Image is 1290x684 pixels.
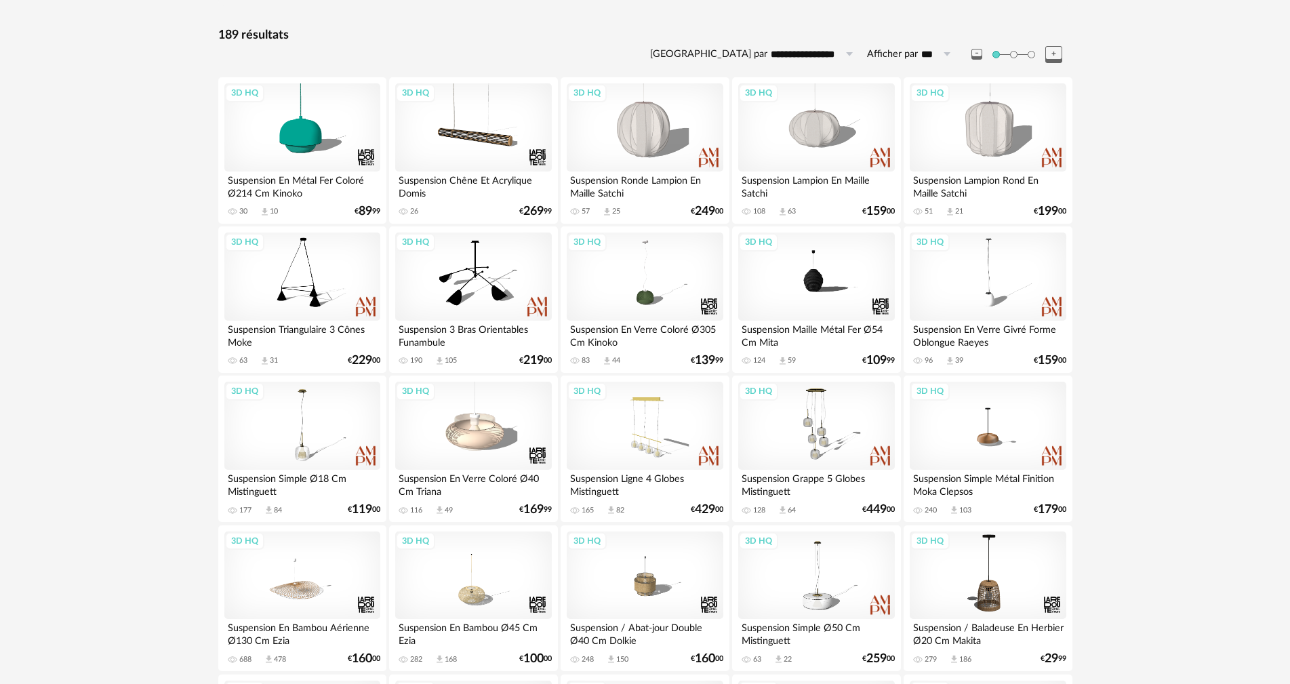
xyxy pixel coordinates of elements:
[753,207,765,216] div: 108
[445,655,457,664] div: 168
[1038,505,1058,515] span: 179
[606,654,616,664] span: Download icon
[925,506,937,515] div: 240
[396,532,435,550] div: 3D HQ
[239,655,251,664] div: 688
[910,382,950,400] div: 3D HQ
[739,532,778,550] div: 3D HQ
[352,356,372,365] span: 229
[866,356,887,365] span: 109
[867,48,918,61] label: Afficher par
[910,172,1066,199] div: Suspension Lampion Rond En Maille Satchi
[910,321,1066,348] div: Suspension En Verre Givré Forme Oblongue Raeyes
[910,470,1066,497] div: Suspension Simple Métal Finition Moka Clepsos
[260,207,270,217] span: Download icon
[949,654,959,664] span: Download icon
[225,382,264,400] div: 3D HQ
[410,207,418,216] div: 26
[523,356,544,365] span: 219
[738,172,894,199] div: Suspension Lampion En Maille Satchi
[695,505,715,515] span: 429
[691,505,723,515] div: € 00
[224,321,380,348] div: Suspension Triangulaire 3 Cônes Moke
[904,77,1072,224] a: 3D HQ Suspension Lampion Rond En Maille Satchi 51 Download icon 21 €19900
[567,382,607,400] div: 3D HQ
[348,654,380,664] div: € 00
[778,356,788,366] span: Download icon
[1038,207,1058,216] span: 199
[739,382,778,400] div: 3D HQ
[410,506,422,515] div: 116
[695,207,715,216] span: 249
[691,356,723,365] div: € 99
[396,84,435,102] div: 3D HQ
[910,84,950,102] div: 3D HQ
[691,207,723,216] div: € 00
[904,525,1072,672] a: 3D HQ Suspension / Baladeuse En Herbier Ø20 Cm Makita 279 Download icon 186 €2999
[355,207,380,216] div: € 99
[904,226,1072,373] a: 3D HQ Suspension En Verre Givré Forme Oblongue Raeyes 96 Download icon 39 €15900
[582,655,594,664] div: 248
[1034,356,1066,365] div: € 00
[788,506,796,515] div: 64
[523,654,544,664] span: 100
[352,505,372,515] span: 119
[224,470,380,497] div: Suspension Simple Ø18 Cm Mistinguett
[738,470,894,497] div: Suspension Grappe 5 Globes Mistinguett
[218,28,1072,43] div: 189 résultats
[959,655,971,664] div: 186
[732,77,900,224] a: 3D HQ Suspension Lampion En Maille Satchi 108 Download icon 63 €15900
[602,207,612,217] span: Download icon
[239,207,247,216] div: 30
[567,470,723,497] div: Suspension Ligne 4 Globes Mistinguett
[225,532,264,550] div: 3D HQ
[582,356,590,365] div: 83
[612,207,620,216] div: 25
[218,525,386,672] a: 3D HQ Suspension En Bambou Aérienne Ø130 Cm Ezia 688 Download icon 478 €16000
[1038,356,1058,365] span: 159
[389,77,557,224] a: 3D HQ Suspension Chêne Et Acrylique Domis 26 €26999
[955,207,963,216] div: 21
[567,172,723,199] div: Suspension Ronde Lampion En Maille Satchi
[739,233,778,251] div: 3D HQ
[738,321,894,348] div: Suspension Maille Métal Fer Ø54 Cm Mita
[862,505,895,515] div: € 00
[1045,654,1058,664] span: 29
[225,233,264,251] div: 3D HQ
[959,506,971,515] div: 103
[862,356,895,365] div: € 99
[348,356,380,365] div: € 00
[445,356,457,365] div: 105
[435,654,445,664] span: Download icon
[348,505,380,515] div: € 00
[218,376,386,522] a: 3D HQ Suspension Simple Ø18 Cm Mistinguett 177 Download icon 84 €11900
[395,172,551,199] div: Suspension Chêne Et Acrylique Domis
[224,172,380,199] div: Suspension En Métal Fer Coloré Ø214 Cm Kinoko
[567,532,607,550] div: 3D HQ
[264,654,274,664] span: Download icon
[224,619,380,646] div: Suspension En Bambou Aérienne Ø130 Cm Ezia
[389,525,557,672] a: 3D HQ Suspension En Bambou Ø45 Cm Ezia 282 Download icon 168 €10000
[395,321,551,348] div: Suspension 3 Bras Orientables Funambule
[218,226,386,373] a: 3D HQ Suspension Triangulaire 3 Cônes Moke 63 Download icon 31 €22900
[732,226,900,373] a: 3D HQ Suspension Maille Métal Fer Ø54 Cm Mita 124 Download icon 59 €10999
[784,655,792,664] div: 22
[396,233,435,251] div: 3D HQ
[606,505,616,515] span: Download icon
[732,376,900,522] a: 3D HQ Suspension Grappe 5 Globes Mistinguett 128 Download icon 64 €44900
[352,654,372,664] span: 160
[691,654,723,664] div: € 00
[561,226,729,373] a: 3D HQ Suspension En Verre Coloré Ø305 Cm Kinoko 83 Download icon 44 €13999
[739,84,778,102] div: 3D HQ
[582,207,590,216] div: 57
[274,506,282,515] div: 84
[945,356,955,366] span: Download icon
[1034,505,1066,515] div: € 00
[602,356,612,366] span: Download icon
[359,207,372,216] span: 89
[410,655,422,664] div: 282
[773,654,784,664] span: Download icon
[395,619,551,646] div: Suspension En Bambou Ø45 Cm Ezia
[1034,207,1066,216] div: € 00
[910,619,1066,646] div: Suspension / Baladeuse En Herbier Ø20 Cm Makita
